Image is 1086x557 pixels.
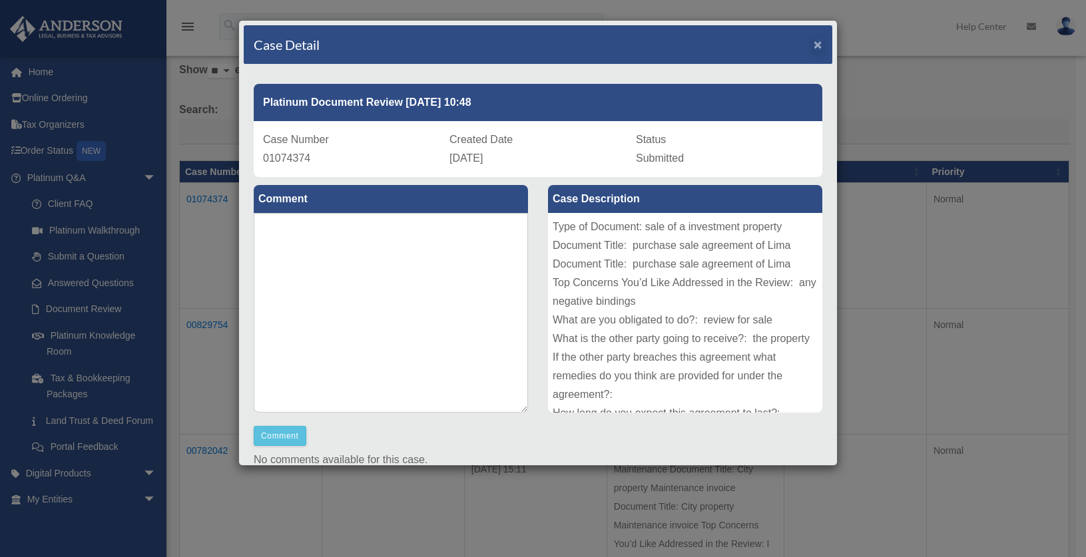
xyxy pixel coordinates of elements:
[548,185,822,213] label: Case Description
[254,451,822,469] p: No comments available for this case.
[449,152,483,164] span: [DATE]
[449,134,513,145] span: Created Date
[814,37,822,52] span: ×
[636,134,666,145] span: Status
[254,84,822,121] div: Platinum Document Review [DATE] 10:48
[254,185,528,213] label: Comment
[636,152,684,164] span: Submitted
[548,213,822,413] div: Type of Document: sale of a investment property Document Title: purchase sale agreement of Lima D...
[814,37,822,51] button: Close
[263,152,310,164] span: 01074374
[254,426,306,446] button: Comment
[254,35,320,54] h4: Case Detail
[263,134,329,145] span: Case Number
